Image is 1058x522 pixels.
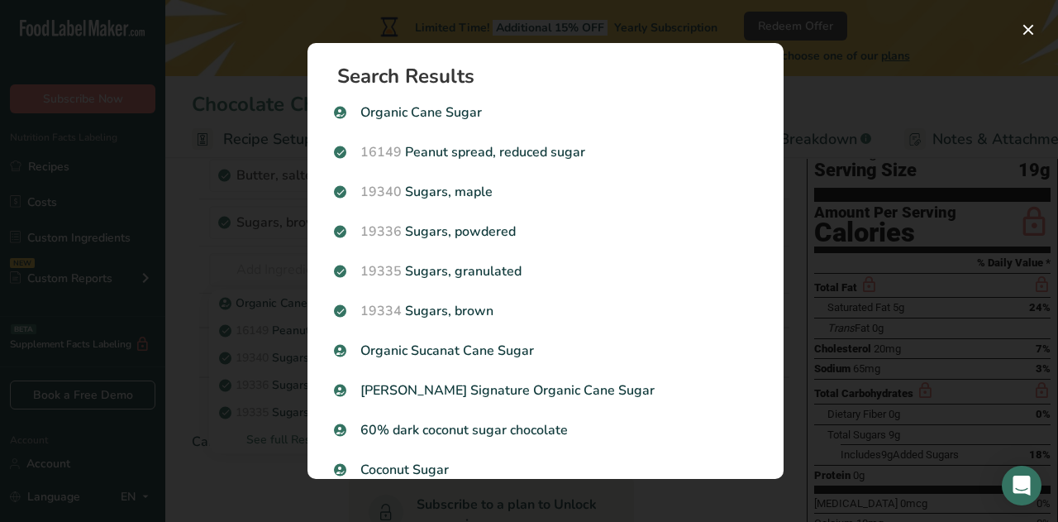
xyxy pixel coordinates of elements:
[334,301,757,321] p: Sugars, brown
[360,183,402,201] span: 19340
[360,262,402,280] span: 19335
[334,261,757,281] p: Sugars, granulated
[337,66,767,86] h1: Search Results
[334,460,757,480] p: Coconut Sugar
[334,420,757,440] p: 60% dark coconut sugar chocolate
[334,142,757,162] p: Peanut spread, reduced sugar
[334,182,757,202] p: Sugars, maple
[334,341,757,361] p: Organic Sucanat Cane Sugar
[360,302,402,320] span: 19334
[334,381,757,400] p: [PERSON_NAME] Signature Organic Cane Sugar
[1002,466,1041,505] div: Open Intercom Messenger
[334,222,757,242] p: Sugars, powdered
[360,143,402,161] span: 16149
[334,103,757,122] p: Organic Cane Sugar
[360,223,402,241] span: 19336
